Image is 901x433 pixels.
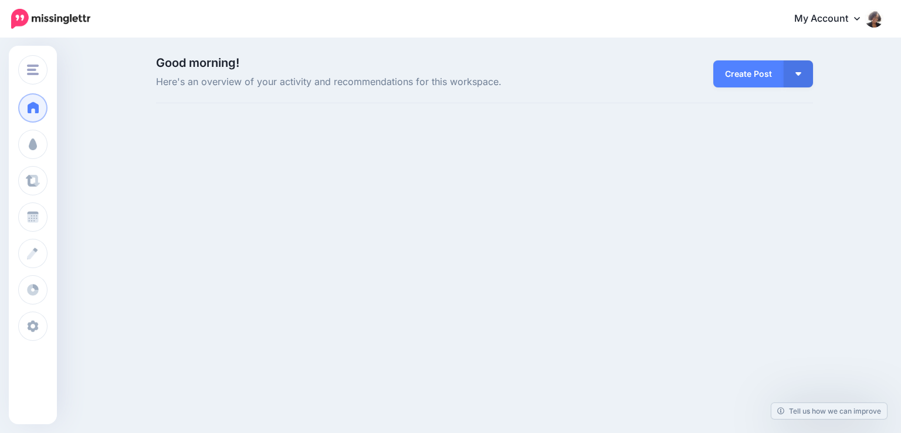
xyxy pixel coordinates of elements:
img: menu.png [27,65,39,75]
a: My Account [783,5,883,33]
a: Create Post [713,60,784,87]
a: Tell us how we can improve [771,403,887,419]
span: Good morning! [156,56,239,70]
img: arrow-down-white.png [795,72,801,76]
span: Here's an overview of your activity and recommendations for this workspace. [156,75,588,90]
img: Missinglettr [11,9,90,29]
